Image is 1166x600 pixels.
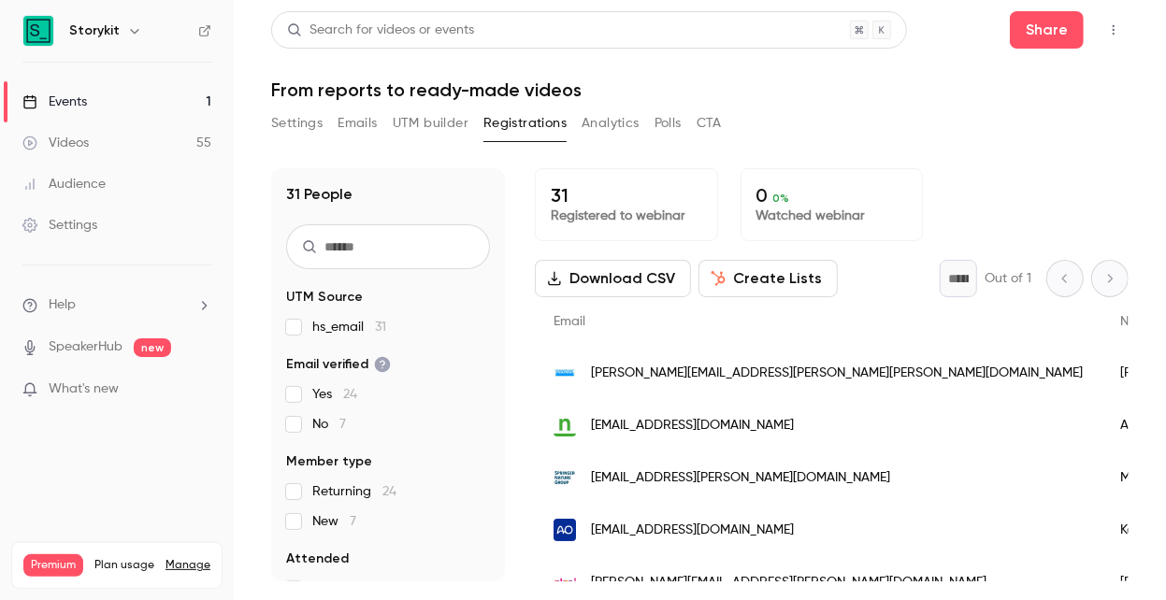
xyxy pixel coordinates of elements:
[554,315,585,328] span: Email
[271,79,1129,101] h1: From reports to ready-made videos
[22,175,106,193] div: Audience
[591,521,794,540] span: [EMAIL_ADDRESS][DOMAIN_NAME]
[287,21,474,40] div: Search for videos or events
[382,485,396,498] span: 24
[69,21,120,40] h6: Storykit
[535,260,691,297] button: Download CSV
[393,108,468,138] button: UTM builder
[49,295,76,315] span: Help
[554,571,576,593] img: almi.se
[483,108,567,138] button: Registrations
[773,192,790,205] span: 0 %
[591,468,890,488] span: [EMAIL_ADDRESS][PERSON_NAME][DOMAIN_NAME]
[350,515,356,528] span: 7
[756,184,908,207] p: 0
[338,108,377,138] button: Emails
[286,288,363,307] span: UTM Source
[312,512,356,531] span: New
[756,207,908,225] p: Watched webinar
[22,216,97,235] div: Settings
[134,338,171,357] span: new
[22,93,87,111] div: Events
[591,416,794,436] span: [EMAIL_ADDRESS][DOMAIN_NAME]
[655,108,682,138] button: Polls
[286,355,391,374] span: Email verified
[22,295,211,315] li: help-dropdown-opener
[554,414,576,436] img: norrenergi.se
[698,260,838,297] button: Create Lists
[286,452,372,471] span: Member type
[312,482,396,501] span: Returning
[1010,11,1084,49] button: Share
[312,579,351,598] span: No
[591,364,1083,383] span: [PERSON_NAME][EMAIL_ADDRESS][PERSON_NAME][PERSON_NAME][DOMAIN_NAME]
[286,183,353,206] h1: 31 People
[375,321,386,334] span: 31
[1120,315,1156,328] span: Name
[554,362,576,384] img: sandvik.com
[271,108,323,138] button: Settings
[23,554,83,577] span: Premium
[312,318,386,336] span: hs_email
[94,558,154,573] span: Plan usage
[554,466,576,489] img: springernature.com
[551,184,702,207] p: 31
[312,385,357,404] span: Yes
[551,207,702,225] p: Registered to webinar
[697,108,722,138] button: CTA
[985,269,1031,288] p: Out of 1
[286,550,349,568] span: Attended
[554,519,576,541] img: aofoundation.org
[22,134,89,152] div: Videos
[582,108,640,138] button: Analytics
[591,573,986,593] span: [PERSON_NAME][EMAIL_ADDRESS][PERSON_NAME][DOMAIN_NAME]
[49,337,122,357] a: SpeakerHub
[49,379,119,399] span: What's new
[343,388,357,401] span: 24
[312,415,346,434] span: No
[339,418,346,431] span: 7
[166,558,210,573] a: Manage
[23,16,53,46] img: Storykit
